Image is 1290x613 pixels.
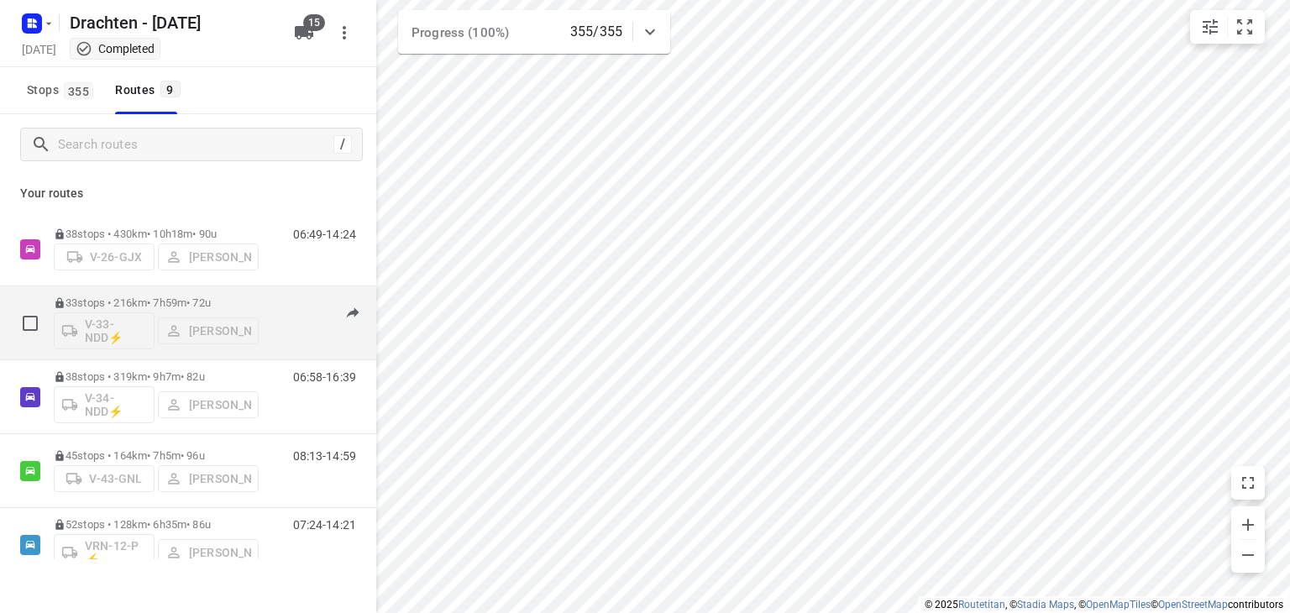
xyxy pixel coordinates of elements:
p: 38 stops • 430km • 10h18m • 90u [54,228,259,240]
p: 38 stops • 319km • 9h7m • 82u [54,370,259,383]
p: 52 stops • 128km • 6h35m • 86u [54,518,259,531]
a: OpenMapTiles [1086,599,1151,610]
p: 06:58-16:39 [293,370,356,384]
button: Fit zoom [1228,10,1261,44]
span: Progress (100%) [412,25,509,40]
li: © 2025 , © , © © contributors [925,599,1283,610]
button: Map settings [1193,10,1227,44]
div: This project completed. You cannot make any changes to it. [76,40,155,57]
div: small contained button group [1190,10,1265,44]
div: Routes [115,80,185,101]
p: 08:13-14:59 [293,449,356,463]
p: 07:24-14:21 [293,518,356,532]
input: Search routes [58,132,333,158]
p: 355/355 [570,22,622,42]
button: 15 [287,16,321,50]
a: Routetitan [958,599,1005,610]
p: Your routes [20,185,356,202]
p: 45 stops • 164km • 7h5m • 96u [54,449,259,462]
span: 9 [160,81,181,97]
span: Select [13,306,47,340]
div: Progress (100%)355/355 [398,10,670,54]
a: OpenStreetMap [1158,599,1228,610]
span: 15 [303,14,325,31]
span: Stops [27,80,98,101]
p: 06:49-14:24 [293,228,356,241]
button: More [328,16,361,50]
span: 355 [64,82,93,99]
div: / [333,135,352,154]
p: 33 stops • 216km • 7h59m • 72u [54,296,259,309]
a: Stadia Maps [1017,599,1074,610]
